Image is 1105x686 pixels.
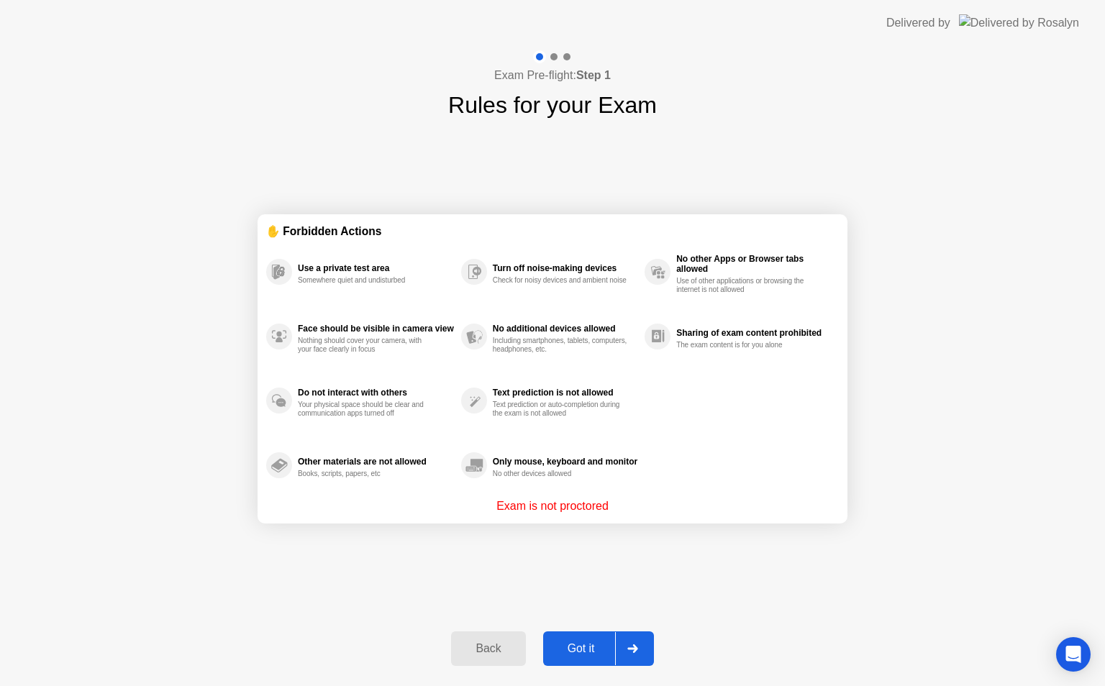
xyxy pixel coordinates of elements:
[455,642,521,655] div: Back
[493,470,629,478] div: No other devices allowed
[298,470,434,478] div: Books, scripts, papers, etc
[1056,637,1091,672] div: Open Intercom Messenger
[676,254,832,274] div: No other Apps or Browser tabs allowed
[493,388,637,398] div: Text prediction is not allowed
[886,14,950,32] div: Delivered by
[448,88,657,122] h1: Rules for your Exam
[493,401,629,418] div: Text prediction or auto-completion during the exam is not allowed
[676,341,812,349] div: The exam content is for you alone
[676,328,832,338] div: Sharing of exam content prohibited
[547,642,615,655] div: Got it
[496,498,609,515] p: Exam is not proctored
[493,457,637,467] div: Only mouse, keyboard and monitor
[298,337,434,354] div: Nothing should cover your camera, with your face clearly in focus
[543,631,654,666] button: Got it
[493,263,637,273] div: Turn off noise-making devices
[298,263,454,273] div: Use a private test area
[298,388,454,398] div: Do not interact with others
[266,223,839,239] div: ✋ Forbidden Actions
[298,276,434,285] div: Somewhere quiet and undisturbed
[493,337,629,354] div: Including smartphones, tablets, computers, headphones, etc.
[298,401,434,418] div: Your physical space should be clear and communication apps turned off
[298,324,454,334] div: Face should be visible in camera view
[493,276,629,285] div: Check for noisy devices and ambient noise
[298,457,454,467] div: Other materials are not allowed
[959,14,1079,31] img: Delivered by Rosalyn
[576,69,611,81] b: Step 1
[676,277,812,294] div: Use of other applications or browsing the internet is not allowed
[494,67,611,84] h4: Exam Pre-flight:
[451,631,525,666] button: Back
[493,324,637,334] div: No additional devices allowed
